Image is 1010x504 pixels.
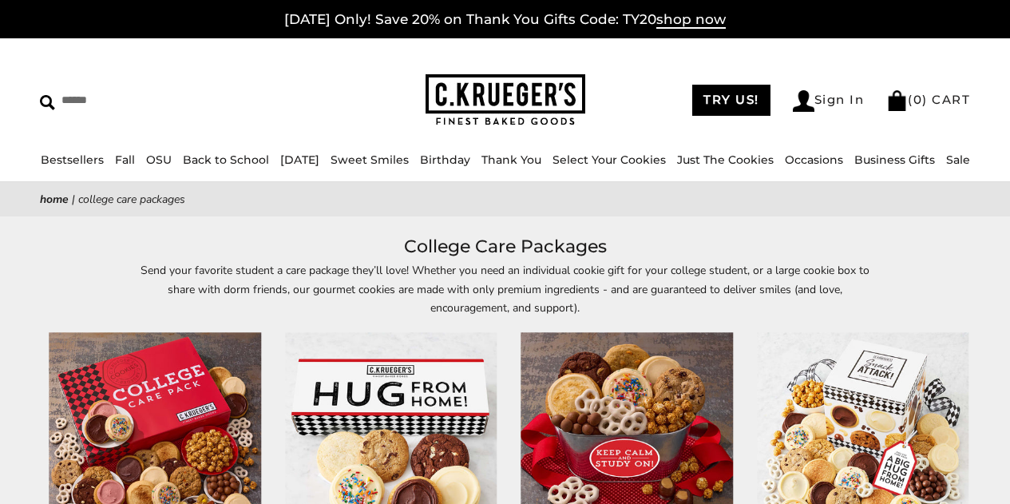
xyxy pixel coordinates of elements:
a: Thank You [481,153,541,167]
span: 0 [913,92,923,107]
a: [DATE] Only! Save 20% on Thank You Gifts Code: TY20shop now [284,11,726,29]
a: [DATE] [280,153,319,167]
img: C.KRUEGER'S [426,74,585,126]
img: Search [40,95,55,110]
a: Business Gifts [854,153,935,167]
img: Account [793,90,814,112]
a: Fall [115,153,135,167]
a: (0) CART [886,92,970,107]
a: Select Your Cookies [553,153,666,167]
img: Bag [886,90,908,111]
a: Just The Cookies [677,153,774,167]
p: Send your favorite student a care package they’ll love! Whether you need an individual cookie gif... [138,261,873,316]
a: OSU [146,153,172,167]
span: | [72,192,75,207]
a: Sweet Smiles [331,153,409,167]
span: shop now [656,11,726,29]
h1: College Care Packages [64,232,946,261]
nav: breadcrumbs [40,190,970,208]
input: Search [40,88,253,113]
a: Occasions [785,153,843,167]
a: Birthday [420,153,470,167]
a: Sale [946,153,970,167]
a: TRY US! [692,85,770,116]
a: Home [40,192,69,207]
a: Sign In [793,90,865,112]
a: Back to School [183,153,269,167]
a: Bestsellers [41,153,104,167]
span: College Care Packages [78,192,185,207]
